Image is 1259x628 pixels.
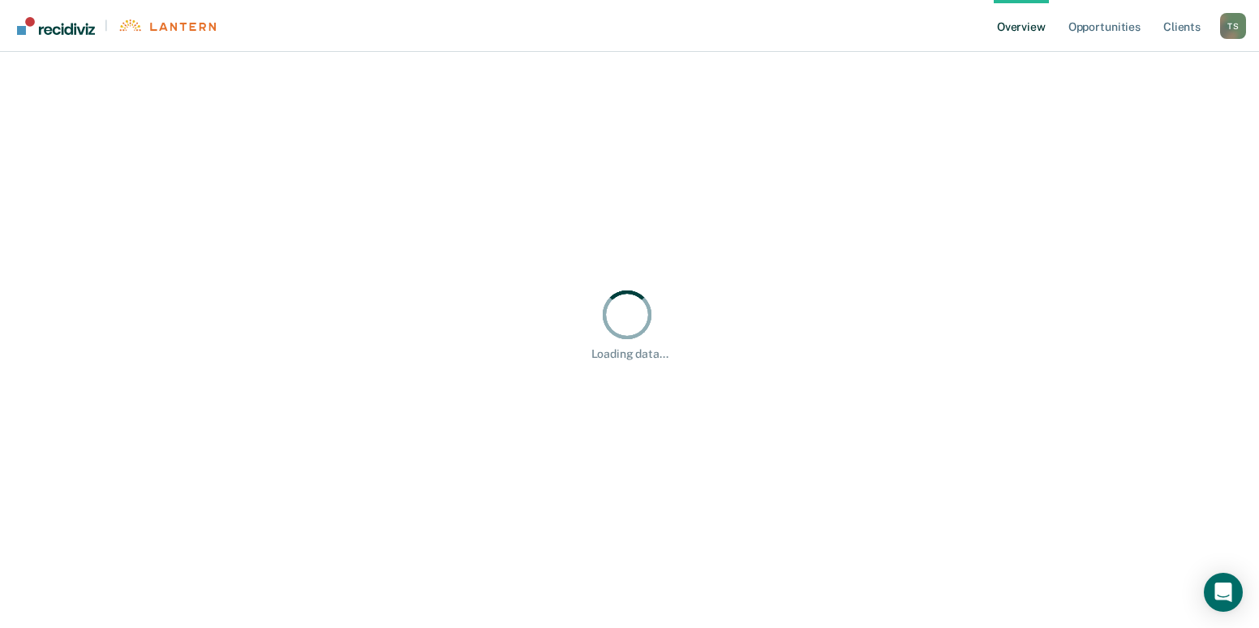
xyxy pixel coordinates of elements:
[1220,13,1246,39] button: Profile dropdown button
[591,347,668,361] div: Loading data...
[1204,573,1243,612] div: Open Intercom Messenger
[1220,13,1246,39] div: T S
[118,19,216,32] img: Lantern
[17,17,95,35] img: Recidiviz
[95,19,118,32] span: |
